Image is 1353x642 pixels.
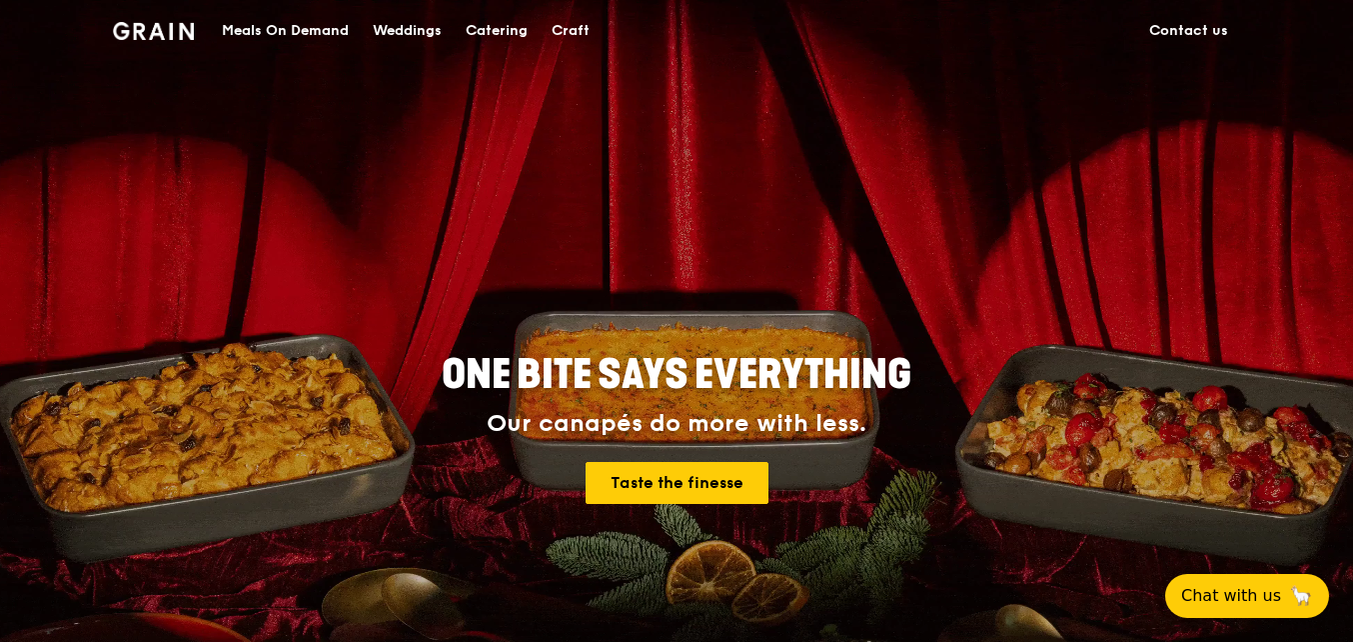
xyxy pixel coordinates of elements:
span: 🦙 [1289,584,1313,608]
div: Catering [466,1,528,61]
a: Contact us [1137,1,1240,61]
div: Meals On Demand [222,1,349,61]
div: Weddings [373,1,442,61]
a: Craft [540,1,602,61]
button: Chat with us🦙 [1165,574,1329,618]
a: Taste the finesse [586,462,768,504]
a: Catering [454,1,540,61]
span: Chat with us [1181,584,1281,608]
span: ONE BITE SAYS EVERYTHING [442,351,911,399]
div: Craft [552,1,590,61]
img: Grain [113,22,194,40]
div: Our canapés do more with less. [317,410,1036,438]
a: Weddings [361,1,454,61]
